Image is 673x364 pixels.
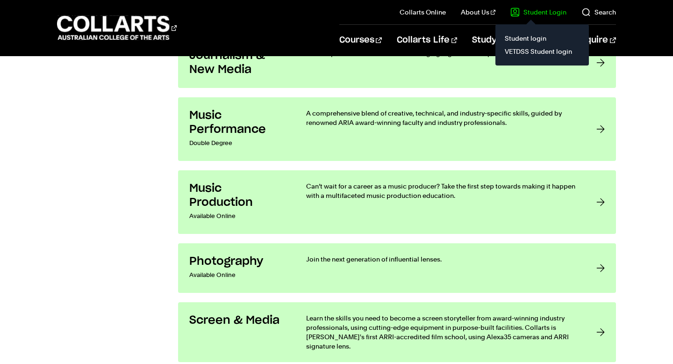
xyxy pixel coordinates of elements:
[189,255,287,269] h3: Photography
[306,255,577,264] p: Join the next generation of influential lenses.
[189,210,287,223] p: Available Online
[189,49,287,77] h3: Journalism & New Media
[503,45,581,58] a: VETDSS Student login
[400,7,446,17] a: Collarts Online
[397,25,457,56] a: Collarts Life
[178,302,616,362] a: Screen & Media Learn the skills you need to become a screen storyteller from award-winning indust...
[178,170,616,234] a: Music Production Available Online Can’t wait for a career as a music producer? Take the first ste...
[510,7,566,17] a: Student Login
[306,109,577,127] p: A comprehensive blend of creative, technical, and industry-specific skills, guided by renowned AR...
[189,137,287,150] p: Double Degree
[503,32,581,45] a: Student login
[189,313,287,328] h3: Screen & Media
[178,97,616,161] a: Music Performance Double Degree A comprehensive blend of creative, technical, and industry-specif...
[306,182,577,200] p: Can’t wait for a career as a music producer? Take the first step towards making it happen with a ...
[472,25,560,56] a: Study Information
[189,109,287,137] h3: Music Performance
[581,7,616,17] a: Search
[178,37,616,88] a: Journalism & New Media Craft impactful narratives in a fast-changing digital landscape.
[57,15,177,41] div: Go to homepage
[178,243,616,293] a: Photography Available Online Join the next generation of influential lenses.
[306,313,577,351] p: Learn the skills you need to become a screen storyteller from award-winning industry professional...
[189,269,287,282] p: Available Online
[339,25,382,56] a: Courses
[189,182,287,210] h3: Music Production
[575,25,616,56] a: Enquire
[461,7,495,17] a: About Us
